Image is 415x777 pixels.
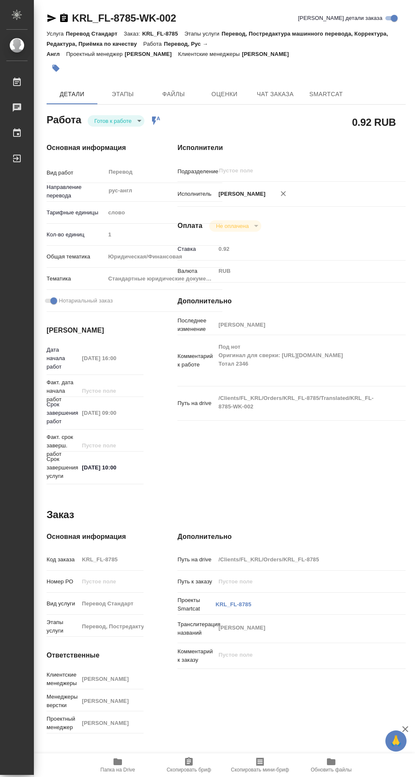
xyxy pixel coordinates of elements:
[47,532,144,542] h4: Основная информация
[79,620,144,633] input: Пустое поле
[79,385,144,397] input: Пустое поле
[66,31,124,37] p: Перевод Стандарт
[177,596,216,613] p: Проекты Smartcat
[177,620,216,637] p: Транслитерация названий
[166,767,211,773] span: Скопировать бриф
[125,51,178,57] p: [PERSON_NAME]
[124,31,142,37] p: Заказ:
[306,89,346,100] span: SmartCat
[47,230,105,239] p: Кол-во единиц
[143,41,164,47] p: Работа
[79,597,144,610] input: Пустое поле
[216,319,387,331] input: Пустое поле
[231,767,289,773] span: Скопировать мини-бриф
[47,433,79,458] p: Факт. срок заверш. работ
[177,577,216,586] p: Путь к заказу
[105,205,222,220] div: слово
[184,31,221,37] p: Этапы услуги
[177,532,406,542] h4: Дополнительно
[216,190,266,198] p: [PERSON_NAME]
[79,695,144,707] input: Пустое поле
[79,575,144,588] input: Пустое поле
[88,115,144,127] div: Готов к работе
[59,13,69,23] button: Скопировать ссылку
[105,228,222,241] input: Пустое поле
[389,732,403,750] span: 🙏
[47,346,79,371] p: Дата начала работ
[59,297,113,305] span: Нотариальный заказ
[153,89,194,100] span: Файлы
[79,553,144,566] input: Пустое поле
[177,647,216,664] p: Комментарий к заказу
[72,12,176,24] a: KRL_FL-8785-WK-002
[47,378,79,404] p: Факт. дата начала работ
[47,715,79,732] p: Проектный менеджер
[178,51,242,57] p: Клиентские менеджеры
[47,650,144,660] h4: Ответственные
[79,407,144,419] input: Пустое поле
[213,222,251,230] button: Не оплачена
[47,599,79,608] p: Вид услуги
[105,272,222,286] div: Стандартные юридические документы, договоры, уставы
[216,601,251,608] a: KRL_FL-8785
[177,555,216,564] p: Путь на drive
[47,455,79,480] p: Срок завершения услуги
[66,51,125,57] p: Проектный менеджер
[218,166,367,176] input: Пустое поле
[216,264,387,278] div: RUB
[204,89,245,100] span: Оценки
[153,753,224,777] button: Скопировать бриф
[177,221,202,231] h4: Оплата
[100,767,135,773] span: Папка на Drive
[177,143,406,153] h4: Исполнители
[47,693,79,710] p: Менеджеры верстки
[385,730,407,752] button: 🙏
[177,352,216,369] p: Комментарий к работе
[216,340,387,380] textarea: Под нот Оригинал для сверки: [URL][DOMAIN_NAME] Тотал 2346
[79,717,144,729] input: Пустое поле
[298,14,382,22] span: [PERSON_NAME] детали заказа
[79,352,144,364] input: Пустое поле
[47,59,65,78] button: Добавить тэг
[47,208,105,217] p: Тарифные единицы
[47,13,57,23] button: Скопировать ссылку для ЯМессенджера
[52,89,92,100] span: Детали
[47,618,79,635] p: Этапы услуги
[47,275,105,283] p: Тематика
[79,461,144,474] input: ✎ Введи что-нибудь
[142,31,185,37] p: KRL_FL-8785
[242,51,295,57] p: [PERSON_NAME]
[216,243,387,255] input: Пустое поле
[216,575,387,588] input: Пустое поле
[209,220,261,232] div: Готов к работе
[177,267,216,275] p: Валюта
[177,245,216,253] p: Ставка
[224,753,296,777] button: Скопировать мини-бриф
[47,671,79,688] p: Клиентские менеджеры
[177,296,406,306] h4: Дополнительно
[47,183,105,200] p: Направление перевода
[177,399,216,408] p: Путь на drive
[102,89,143,100] span: Этапы
[47,111,81,127] h2: Работа
[274,184,293,203] button: Удалить исполнителя
[177,316,216,333] p: Последнее изменение
[47,577,79,586] p: Номер РО
[296,753,367,777] button: Обновить файлы
[79,439,144,452] input: Пустое поле
[47,169,105,177] p: Вид работ
[216,621,387,635] textarea: [PERSON_NAME]
[82,753,153,777] button: Папка на Drive
[47,143,144,153] h4: Основная информация
[92,117,134,125] button: Готов к работе
[47,400,79,426] p: Срок завершения работ
[47,31,66,37] p: Услуга
[47,253,105,261] p: Общая тематика
[79,673,144,685] input: Пустое поле
[47,508,74,522] h2: Заказ
[47,325,144,336] h4: [PERSON_NAME]
[255,89,296,100] span: Чат заказа
[105,250,222,264] div: Юридическая/Финансовая
[311,767,352,773] span: Обновить файлы
[216,553,387,566] input: Пустое поле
